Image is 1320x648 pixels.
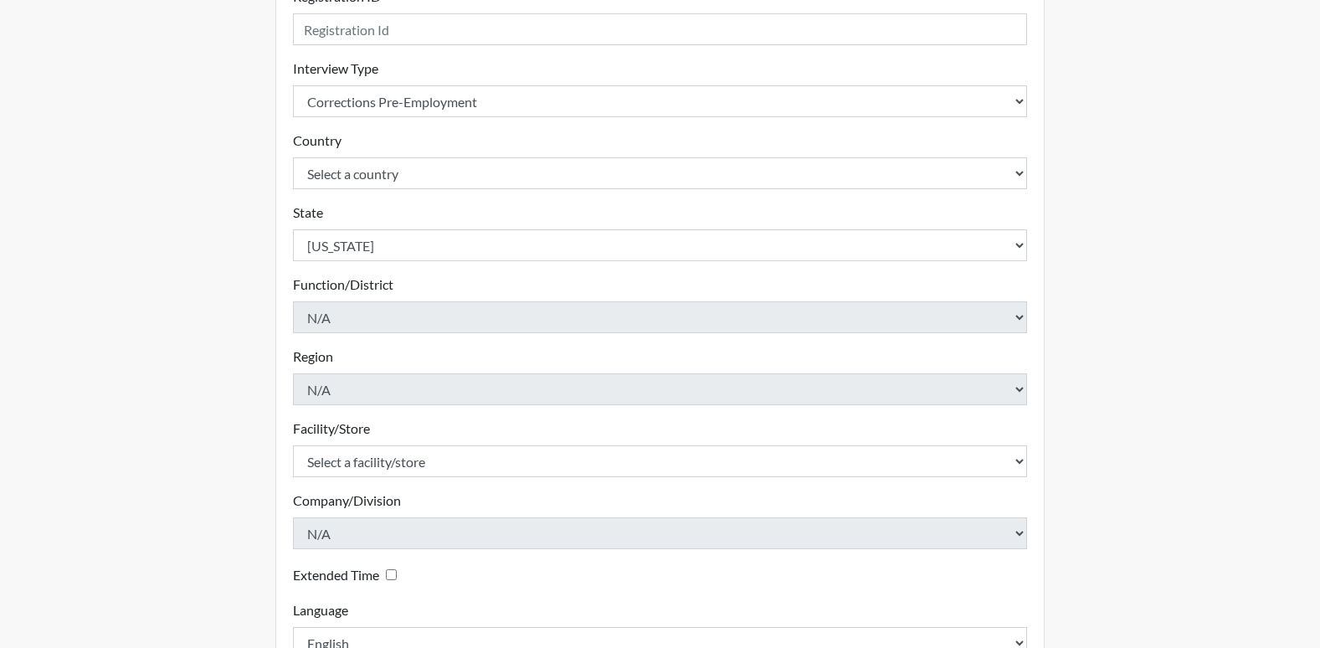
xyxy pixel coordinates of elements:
[293,131,342,151] label: Country
[293,491,401,511] label: Company/Division
[293,13,1028,45] input: Insert a Registration ID, which needs to be a unique alphanumeric value for each interviewee
[293,347,333,367] label: Region
[293,600,348,620] label: Language
[293,563,403,587] div: Checking this box will provide the interviewee with an accomodation of extra time to answer each ...
[293,275,393,295] label: Function/District
[293,419,370,439] label: Facility/Store
[293,59,378,79] label: Interview Type
[293,565,379,585] label: Extended Time
[293,203,323,223] label: State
